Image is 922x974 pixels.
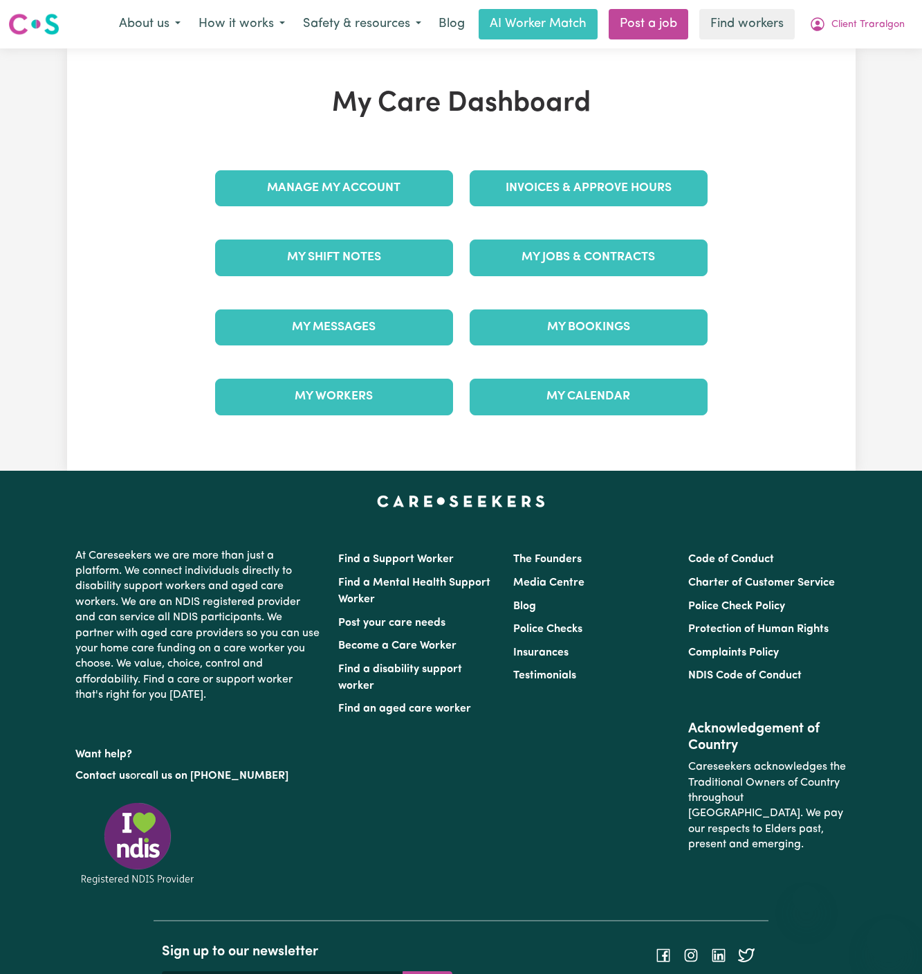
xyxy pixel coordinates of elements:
span: Client Traralgon [831,17,905,33]
a: The Founders [513,554,582,565]
a: Post your care needs [338,617,445,629]
a: Police Check Policy [688,601,785,612]
a: My Messages [215,309,453,345]
a: Become a Care Worker [338,640,457,651]
a: Follow Careseekers on Twitter [738,950,755,961]
a: Media Centre [513,577,584,588]
button: Safety & resources [294,10,430,39]
a: AI Worker Match [479,9,598,39]
button: My Account [800,10,914,39]
p: or [75,763,322,789]
a: Complaints Policy [688,647,779,658]
a: Testimonials [513,670,576,681]
a: Careseekers home page [377,496,545,507]
a: My Workers [215,379,453,415]
a: call us on [PHONE_NUMBER] [140,770,288,782]
h1: My Care Dashboard [207,87,716,120]
a: Find a Support Worker [338,554,454,565]
a: Police Checks [513,624,582,635]
a: Careseekers logo [8,8,59,40]
a: Post a job [609,9,688,39]
p: Want help? [75,741,322,762]
a: Follow Careseekers on Instagram [683,950,699,961]
a: Follow Careseekers on Facebook [655,950,672,961]
a: Invoices & Approve Hours [470,170,708,206]
img: Careseekers logo [8,12,59,37]
a: My Shift Notes [215,240,453,276]
a: Follow Careseekers on LinkedIn [710,950,727,961]
a: Insurances [513,647,569,658]
a: NDIS Code of Conduct [688,670,802,681]
button: How it works [190,10,294,39]
a: My Bookings [470,309,708,345]
a: Code of Conduct [688,554,774,565]
a: Protection of Human Rights [688,624,829,635]
a: Find workers [699,9,795,39]
h2: Acknowledgement of Country [688,721,847,754]
a: Blog [513,601,536,612]
a: Find a Mental Health Support Worker [338,577,490,605]
a: My Calendar [470,379,708,415]
a: Charter of Customer Service [688,577,835,588]
a: Find a disability support worker [338,664,462,692]
a: Manage My Account [215,170,453,206]
h2: Sign up to our newsletter [162,944,452,960]
p: Careseekers acknowledges the Traditional Owners of Country throughout [GEOGRAPHIC_DATA]. We pay o... [688,754,847,858]
iframe: Close message [793,885,820,913]
a: My Jobs & Contracts [470,240,708,276]
p: At Careseekers we are more than just a platform. We connect individuals directly to disability su... [75,543,322,709]
iframe: Button to launch messaging window [867,919,911,963]
button: About us [110,10,190,39]
a: Find an aged care worker [338,703,471,714]
a: Contact us [75,770,130,782]
a: Blog [430,9,473,39]
img: Registered NDIS provider [75,800,200,887]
